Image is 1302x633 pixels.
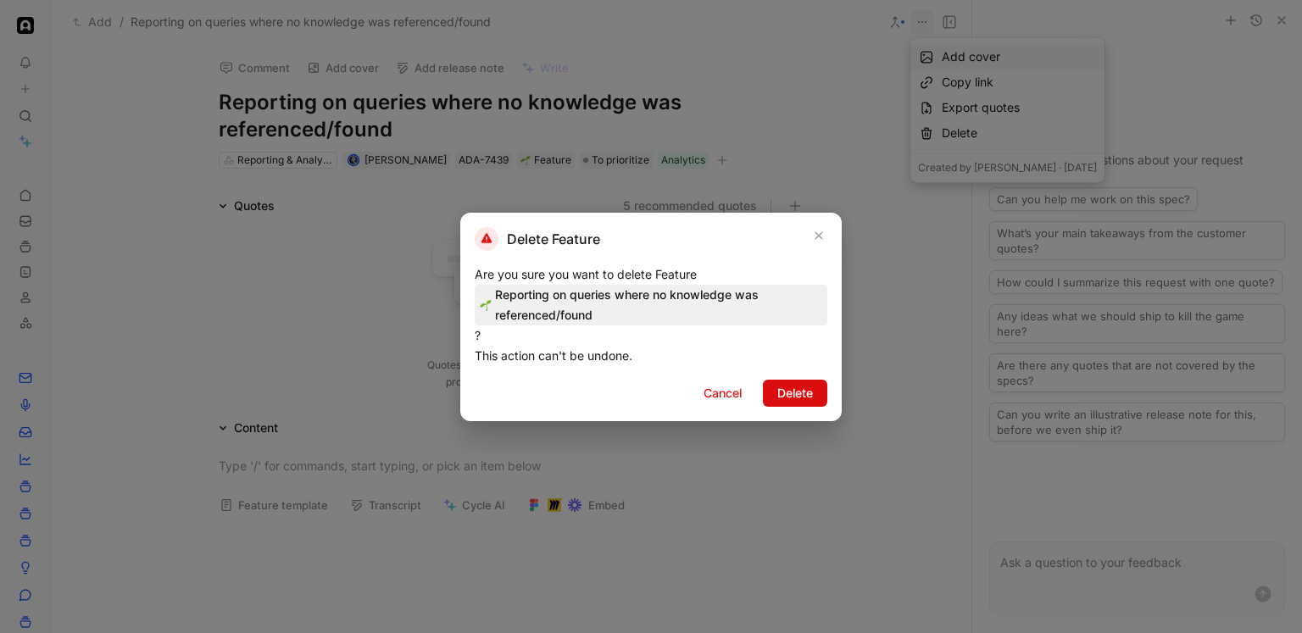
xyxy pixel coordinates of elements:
h2: Delete Feature [475,227,600,251]
div: Are you sure you want to delete Feature ? This action can't be undone. [475,264,827,366]
img: 🌱 [480,299,492,311]
span: Reporting on queries where no knowledge was referenced/found [475,285,827,325]
span: Cancel [704,383,742,403]
span: Delete [777,383,813,403]
button: Delete [763,380,827,407]
button: Cancel [689,380,756,407]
